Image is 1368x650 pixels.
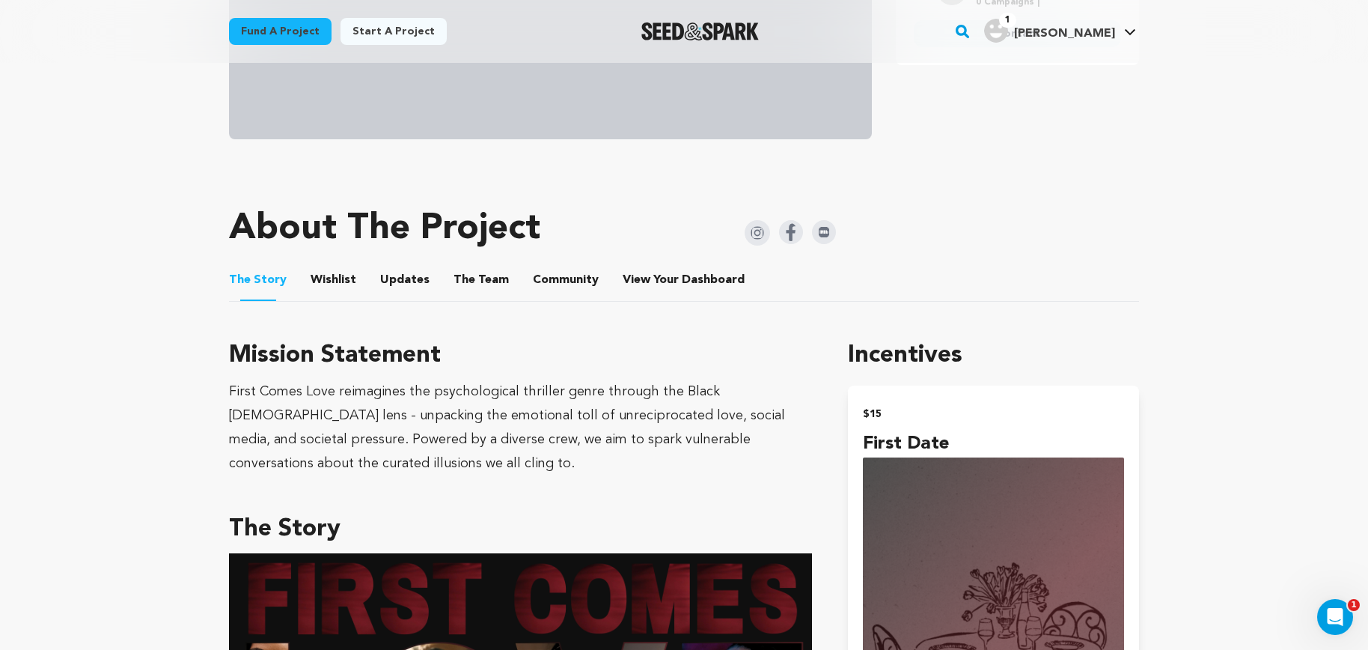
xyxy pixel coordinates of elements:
span: Updates [380,271,430,289]
img: user.png [984,19,1008,43]
span: 1 [1348,599,1360,611]
h3: The Story [229,511,812,547]
span: Wishlist [311,271,356,289]
span: Community [533,271,599,289]
span: Your [623,271,748,289]
div: D'Oyley R.'s Profile [984,19,1115,43]
span: Team [454,271,509,289]
img: Seed&Spark IMDB Icon [812,220,836,244]
a: ViewYourDashboard [623,271,748,289]
a: Fund a project [229,18,332,45]
div: First Comes Love reimagines the psychological thriller genre through the Black [DEMOGRAPHIC_DATA]... [229,380,812,476]
span: The [454,271,475,289]
span: D'Oyley R.'s Profile [981,16,1139,47]
span: The [229,271,251,289]
h4: First Date [863,431,1124,458]
span: [PERSON_NAME] [1014,28,1115,40]
img: Seed&Spark Logo Dark Mode [641,22,759,40]
a: D'Oyley R.'s Profile [981,16,1139,43]
img: Seed&Spark Instagram Icon [745,220,770,246]
a: Seed&Spark Homepage [641,22,759,40]
span: 1 [999,13,1016,28]
iframe: Intercom live chat [1317,599,1353,635]
span: Story [229,271,287,289]
h1: About The Project [229,211,540,247]
img: Seed&Spark Facebook Icon [779,220,803,244]
h2: $15 [863,404,1124,425]
h3: Mission Statement [229,338,812,374]
h1: Incentives [848,338,1139,374]
span: Dashboard [682,271,745,289]
a: Start a project [341,18,447,45]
